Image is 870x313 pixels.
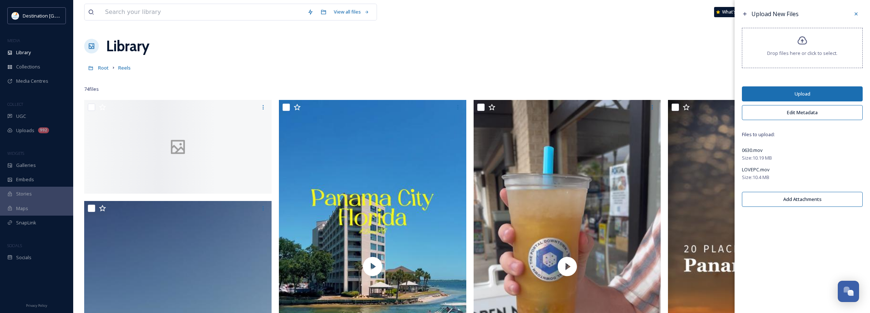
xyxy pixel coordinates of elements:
span: Size: 10.4 MB [742,174,769,181]
span: Library [16,49,31,56]
span: Galleries [16,162,36,169]
a: What's New [714,7,751,17]
div: 992 [38,127,49,133]
span: Embeds [16,176,34,183]
span: LOVEPC.mov [742,166,769,173]
span: Root [98,64,109,71]
button: Add Attachments [742,192,863,207]
a: Privacy Policy [26,301,47,309]
a: Reels [118,63,131,72]
span: 0630.mov [742,147,762,153]
a: Library [106,35,149,57]
span: SnapLink [16,219,36,226]
span: Upload New Files [751,10,799,18]
button: Open Chat [838,281,859,302]
span: Maps [16,205,28,212]
button: Upload [742,86,863,101]
span: Size: 10.19 MB [742,154,772,161]
a: Root [98,63,109,72]
span: Media Centres [16,78,48,85]
span: Collections [16,63,40,70]
span: Uploads [16,127,34,134]
span: WIDGETS [7,150,24,156]
a: View all files [330,5,373,19]
span: Privacy Policy [26,303,47,308]
span: SOCIALS [7,243,22,248]
span: 74 file s [84,86,99,93]
span: Socials [16,254,31,261]
img: download.png [12,12,19,19]
span: UGC [16,113,26,120]
span: MEDIA [7,38,20,43]
input: Search your library [101,4,304,20]
span: Stories [16,190,32,197]
span: Destination [GEOGRAPHIC_DATA] [23,12,96,19]
span: Files to upload: [742,131,863,138]
span: Drop files here or click to select. [767,50,837,57]
button: Edit Metadata [742,105,863,120]
span: COLLECT [7,101,23,107]
span: Reels [118,64,131,71]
